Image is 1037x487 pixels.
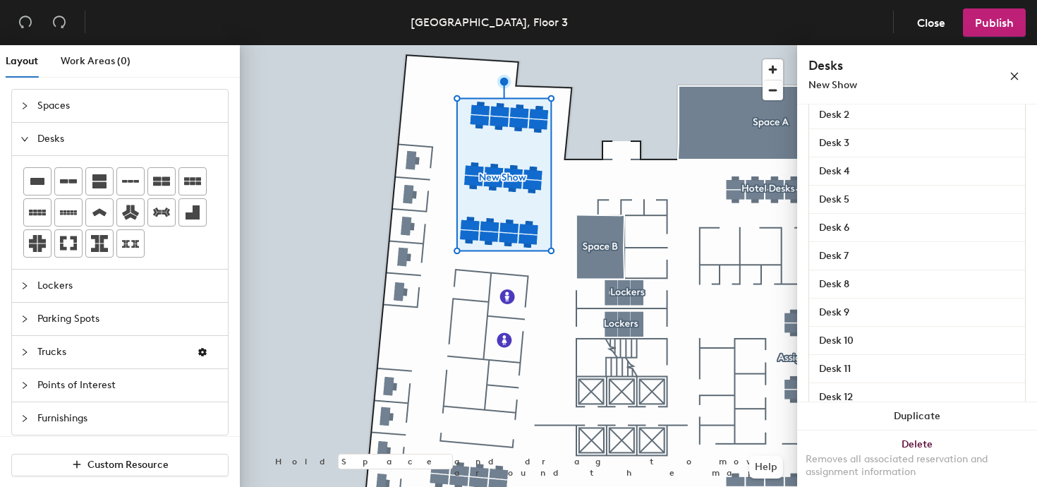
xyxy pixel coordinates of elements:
[20,381,29,390] span: collapsed
[20,102,29,110] span: collapsed
[963,8,1026,37] button: Publish
[37,90,219,122] span: Spaces
[45,8,73,37] button: Redo (⌘ + ⇧ + Z)
[37,123,219,155] span: Desks
[812,387,1022,407] input: Unnamed desk
[20,282,29,290] span: collapsed
[808,79,857,91] span: New Show
[11,454,229,476] button: Custom Resource
[808,56,964,75] h4: Desks
[812,303,1022,323] input: Unnamed desk
[812,218,1022,238] input: Unnamed desk
[812,105,1022,125] input: Unnamed desk
[20,135,29,143] span: expanded
[812,246,1022,266] input: Unnamed desk
[812,190,1022,210] input: Unnamed desk
[797,402,1037,431] button: Duplicate
[6,55,38,67] span: Layout
[20,414,29,423] span: collapsed
[37,402,219,435] span: Furnishings
[812,275,1022,294] input: Unnamed desk
[917,16,945,30] span: Close
[20,348,29,356] span: collapsed
[812,133,1022,153] input: Unnamed desk
[37,303,219,335] span: Parking Spots
[975,16,1014,30] span: Publish
[11,8,40,37] button: Undo (⌘ + Z)
[905,8,957,37] button: Close
[812,359,1022,379] input: Unnamed desk
[749,456,783,479] button: Help
[812,331,1022,351] input: Unnamed desk
[806,453,1029,479] div: Removes all associated reservation and assignment information
[1009,71,1019,81] span: close
[20,315,29,323] span: collapsed
[812,162,1022,181] input: Unnamed desk
[61,55,131,67] span: Work Areas (0)
[18,15,32,29] span: undo
[37,270,219,302] span: Lockers
[37,336,186,368] span: Trucks
[87,459,169,471] span: Custom Resource
[37,369,219,402] span: Points of Interest
[411,13,568,31] div: [GEOGRAPHIC_DATA], Floor 3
